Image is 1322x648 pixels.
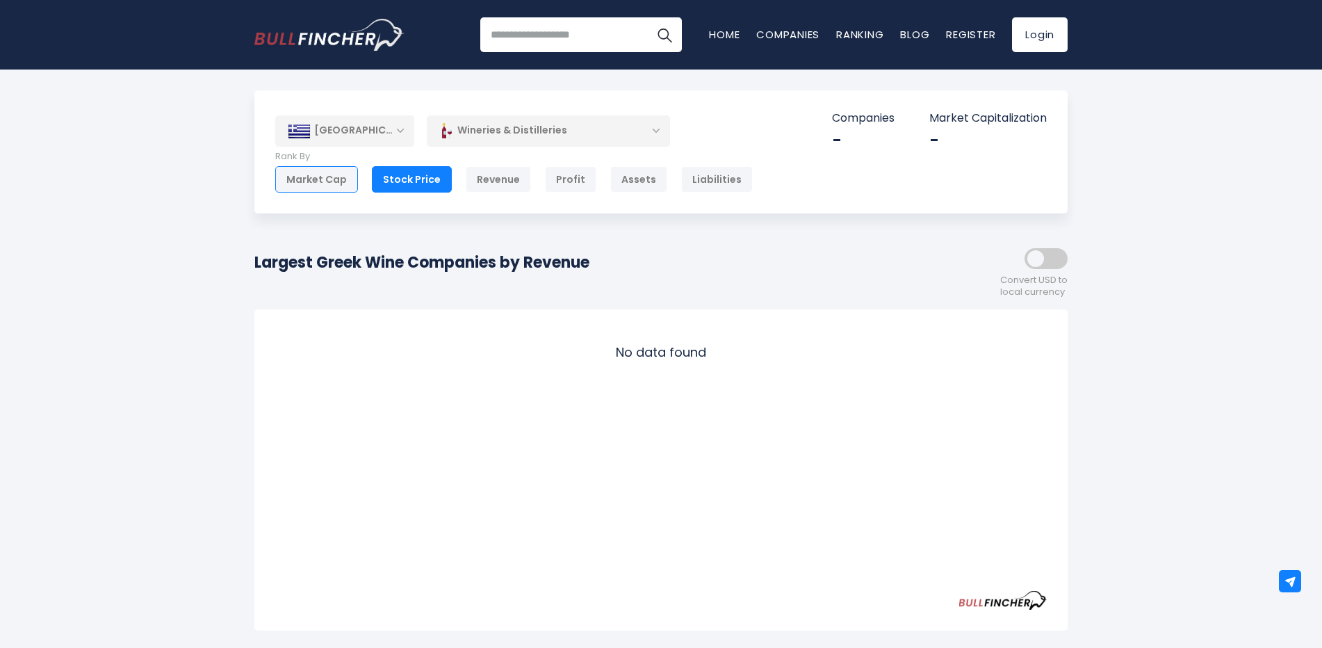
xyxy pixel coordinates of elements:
a: Go to homepage [254,19,404,51]
img: Bullfincher logo [254,19,405,51]
a: Register [946,27,995,42]
div: Profit [545,166,596,193]
div: Market Cap [275,166,358,193]
h1: Largest Greek Wine Companies by Revenue [254,251,589,274]
div: Liabilities [681,166,753,193]
p: Rank By [275,151,753,163]
span: Convert USD to local currency [1000,275,1068,298]
div: - [832,129,895,151]
button: Search [647,17,682,52]
p: Companies [832,111,895,126]
p: Market Capitalization [929,111,1047,126]
a: Home [709,27,740,42]
div: Revenue [466,166,531,193]
div: No data found [275,330,1047,374]
a: Login [1012,17,1068,52]
a: Ranking [836,27,883,42]
div: [GEOGRAPHIC_DATA] [275,115,414,146]
div: Wineries & Distilleries [427,115,670,147]
div: Stock Price [372,166,452,193]
a: Companies [756,27,819,42]
div: - [929,129,1047,151]
div: Assets [610,166,667,193]
a: Blog [900,27,929,42]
